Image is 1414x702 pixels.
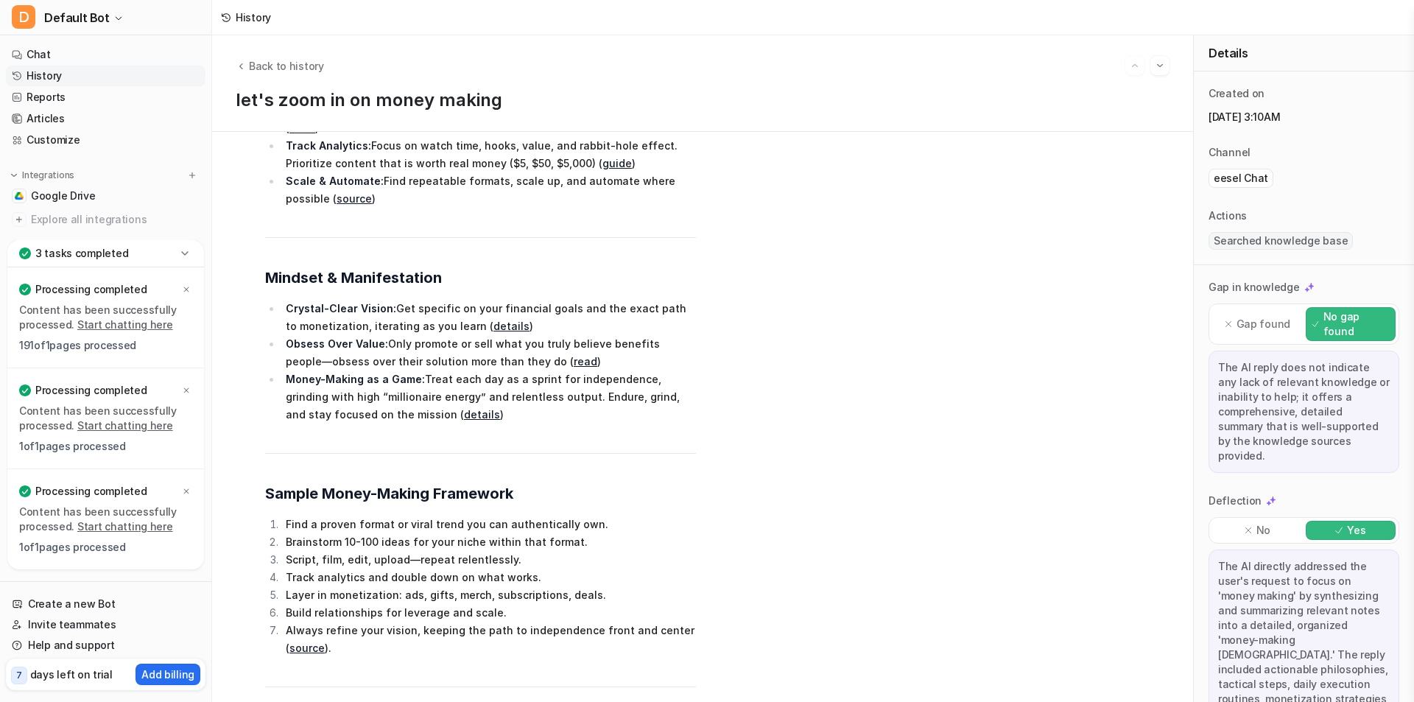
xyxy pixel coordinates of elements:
[77,520,173,533] a: Start chatting here
[31,208,200,231] span: Explore all integrations
[1209,351,1399,473] div: The AI reply does not indicate any lack of relevant knowledge or inability to help; it offers a c...
[464,408,500,421] a: details
[44,7,110,28] span: Default Bot
[281,551,696,569] li: Script, film, edit, upload—repeat relentlessly.
[337,192,372,205] a: source
[187,170,197,180] img: menu_add.svg
[286,373,425,385] strong: Money-Making as a Game:
[286,302,396,315] strong: Crystal-Clear Vision:
[19,540,192,555] p: 1 of 1 pages processed
[6,594,205,614] a: Create a new Bot
[249,58,324,74] span: Back to history
[281,371,696,424] li: Treat each day as a sprint for independence, grinding with high “millionaire energy” and relentle...
[12,5,35,29] span: D
[35,282,147,297] p: Processing completed
[19,505,192,534] p: Content has been successfully processed.
[286,175,384,187] strong: Scale & Automate:
[6,66,205,86] a: History
[236,90,1169,110] p: let's zoom in on money making
[236,58,324,74] button: Back to history
[6,614,205,635] a: Invite teammates
[19,303,192,332] p: Content has been successfully processed.
[1214,171,1268,186] p: eesel Chat
[35,246,128,261] p: 3 tasks completed
[1194,35,1414,71] div: Details
[1209,494,1262,508] p: Deflection
[15,192,24,200] img: Google Drive
[265,483,696,504] h2: Sample Money-Making Framework
[281,300,696,335] li: Get specific on your financial goals and the exact path to monetization, iterating as you learn ( )
[1150,56,1169,75] button: Go to next session
[281,172,696,208] li: Find repeatable formats, scale up, and automate where possible ( )
[281,622,696,657] li: Always refine your vision, keeping the path to independence front and center ( ).
[281,569,696,586] li: Track analytics and double down on what works.
[1125,56,1144,75] button: Go to previous session
[6,87,205,108] a: Reports
[1209,208,1247,223] p: Actions
[19,338,192,353] p: 191 of 1 pages processed
[6,130,205,150] a: Customize
[1347,523,1365,538] p: Yes
[1155,59,1165,72] img: Next session
[6,108,205,129] a: Articles
[236,10,271,25] div: History
[9,170,19,180] img: expand menu
[289,642,325,654] a: source
[1323,309,1389,339] p: No gap found
[1256,523,1270,538] p: No
[286,337,388,350] strong: Obsess Over Value:
[30,667,113,682] p: days left on trial
[35,484,147,499] p: Processing completed
[1209,232,1353,250] span: Searched knowledge base
[6,635,205,656] a: Help and support
[493,320,530,332] a: details
[19,404,192,433] p: Content has been successfully processed.
[12,212,27,227] img: explore all integrations
[281,137,696,172] li: Focus on watch time, hooks, value, and rabbit-hole effect. Prioritize content that is worth real ...
[281,335,696,371] li: Only promote or sell what you truly believe benefits people—obsess over their solution more than ...
[1209,280,1300,295] p: Gap in knowledge
[136,664,200,685] button: Add billing
[574,355,597,368] a: read
[286,139,371,152] strong: Track Analytics:
[265,267,696,288] h2: Mindset & Manifestation
[1209,110,1399,124] p: [DATE] 3:10AM
[35,383,147,398] p: Processing completed
[16,669,22,682] p: 7
[281,586,696,604] li: Layer in monetization: ads, gifts, merch, subscriptions, deals.
[1209,86,1264,101] p: Created on
[6,44,205,65] a: Chat
[281,516,696,533] li: Find a proven format or viral trend you can authentically own.
[22,169,74,181] p: Integrations
[19,439,192,454] p: 1 of 1 pages processed
[77,419,173,432] a: Start chatting here
[289,122,315,134] a: more
[6,168,79,183] button: Integrations
[141,667,194,682] p: Add billing
[6,186,205,206] a: Google DriveGoogle Drive
[1209,145,1251,160] p: Channel
[77,318,173,331] a: Start chatting here
[1130,59,1140,72] img: Previous session
[281,604,696,622] li: Build relationships for leverage and scale.
[6,209,205,230] a: Explore all integrations
[1237,317,1290,331] p: Gap found
[31,189,96,203] span: Google Drive
[281,533,696,551] li: Brainstorm 10-100 ideas for your niche within that format.
[602,157,632,169] a: guide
